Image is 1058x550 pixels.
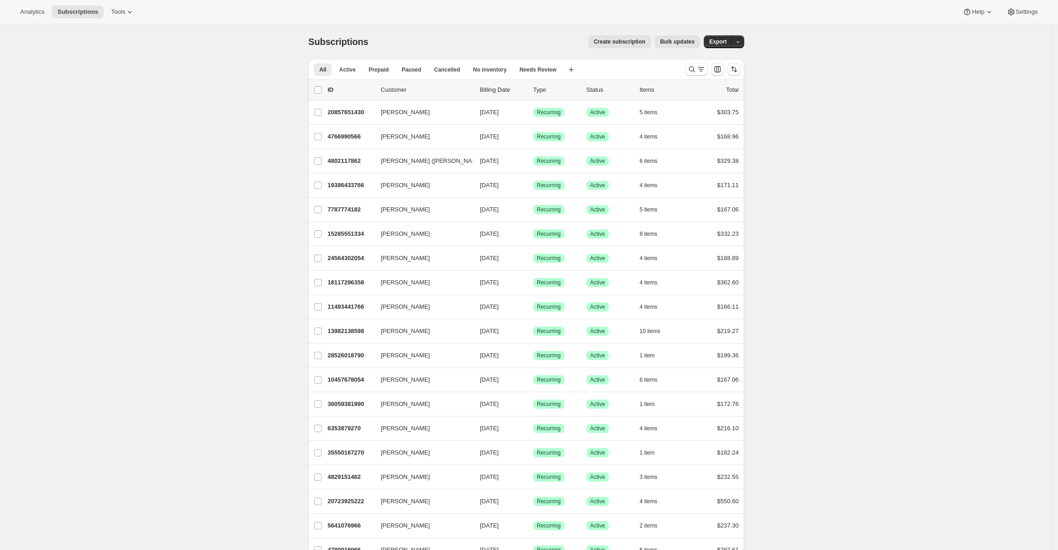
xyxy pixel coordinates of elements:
span: $171.11 [717,182,739,189]
span: [PERSON_NAME] [381,278,430,287]
span: Active [590,303,605,311]
button: Create subscription [588,35,651,48]
span: $182.24 [717,449,739,456]
span: Recurring [537,255,561,262]
span: 8 items [640,230,657,238]
span: Active [590,352,605,359]
div: 35550167270[PERSON_NAME][DATE]SuccessRecurringSuccessActive1 item$182.24 [328,446,739,459]
span: Active [590,182,605,189]
div: 5641076966[PERSON_NAME][DATE]SuccessRecurringSuccessActive2 items$237.30 [328,519,739,532]
button: [PERSON_NAME] [375,178,467,193]
span: $168.96 [717,133,739,140]
span: Recurring [537,376,561,383]
span: Recurring [537,352,561,359]
p: 10457678054 [328,375,373,384]
button: [PERSON_NAME] ([PERSON_NAME]) [PERSON_NAME] [375,154,467,168]
div: 20723925222[PERSON_NAME][DATE]SuccessRecurringSuccessActive4 items$550.60 [328,495,739,508]
span: $172.76 [717,400,739,407]
button: 1 item [640,349,665,362]
span: 3 items [640,473,657,481]
button: Analytics [15,6,50,18]
span: [PERSON_NAME] [381,132,430,141]
button: Customize table column order and visibility [711,63,724,76]
button: [PERSON_NAME] [375,397,467,411]
button: Create new view [564,63,579,76]
p: Status [586,85,632,94]
button: 4 items [640,252,668,265]
div: 19386433766[PERSON_NAME][DATE]SuccessRecurringSuccessActive4 items$171.11 [328,179,739,192]
span: Settings [1016,8,1038,16]
div: 20857651430[PERSON_NAME][DATE]SuccessRecurringSuccessActive5 items$303.75 [328,106,739,119]
span: $362.60 [717,279,739,286]
span: Help [972,8,984,16]
span: Active [590,425,605,432]
span: [PERSON_NAME] [381,108,430,117]
div: 4766990566[PERSON_NAME][DATE]SuccessRecurringSuccessActive4 items$168.96 [328,130,739,143]
button: [PERSON_NAME] [375,324,467,339]
span: $550.60 [717,498,739,505]
span: $237.30 [717,522,739,529]
span: Active [590,279,605,286]
button: 8 items [640,228,668,240]
span: [DATE] [480,498,499,505]
div: 10457678054[PERSON_NAME][DATE]SuccessRecurringSuccessActive6 items$167.06 [328,373,739,386]
span: [PERSON_NAME] [381,205,430,214]
span: 1 item [640,400,655,408]
button: [PERSON_NAME] [375,105,467,120]
div: 11493441766[PERSON_NAME][DATE]SuccessRecurringSuccessActive4 items$166.11 [328,300,739,313]
p: 19386433766 [328,181,373,190]
span: Active [590,230,605,238]
span: Recurring [537,449,561,456]
p: Customer [381,85,473,94]
span: 4 items [640,425,657,432]
span: Recurring [537,109,561,116]
span: Prepaid [368,66,389,73]
button: 3 items [640,471,668,483]
span: [PERSON_NAME] [381,327,430,336]
span: [PERSON_NAME] [381,351,430,360]
span: [PERSON_NAME] [381,254,430,263]
p: ID [328,85,373,94]
button: 1 item [640,446,665,459]
span: Analytics [20,8,45,16]
span: Cancelled [434,66,460,73]
span: Paused [401,66,421,73]
span: Active [590,473,605,481]
button: [PERSON_NAME] [375,518,467,533]
button: Settings [1001,6,1043,18]
button: 4 items [640,130,668,143]
div: Type [533,85,579,94]
button: 2 items [640,519,668,532]
span: Recurring [537,425,561,432]
p: 20723925222 [328,497,373,506]
div: 4829151462[PERSON_NAME][DATE]SuccessRecurringSuccessActive3 items$232.55 [328,471,739,483]
button: 4 items [640,300,668,313]
button: [PERSON_NAME] [375,348,467,363]
span: Recurring [537,279,561,286]
p: 5641076966 [328,521,373,530]
span: [DATE] [480,133,499,140]
span: 4 items [640,303,657,311]
button: 4 items [640,179,668,192]
span: Active [339,66,356,73]
button: 4 items [640,495,668,508]
button: 4 items [640,276,668,289]
span: [DATE] [480,400,499,407]
p: 4802117862 [328,156,373,166]
p: 28526018790 [328,351,373,360]
span: Recurring [537,133,561,140]
div: 6353879270[PERSON_NAME][DATE]SuccessRecurringSuccessActive4 items$216.10 [328,422,739,435]
span: 4 items [640,279,657,286]
span: $167.06 [717,376,739,383]
span: $167.06 [717,206,739,213]
p: 36059381990 [328,400,373,409]
span: Bulk updates [660,38,695,45]
span: Recurring [537,157,561,165]
span: 6 items [640,376,657,383]
span: Create subscription [594,38,646,45]
p: 7787774182 [328,205,373,214]
span: 5 items [640,109,657,116]
button: [PERSON_NAME] [375,251,467,266]
span: [DATE] [480,303,499,310]
span: $219.27 [717,328,739,334]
